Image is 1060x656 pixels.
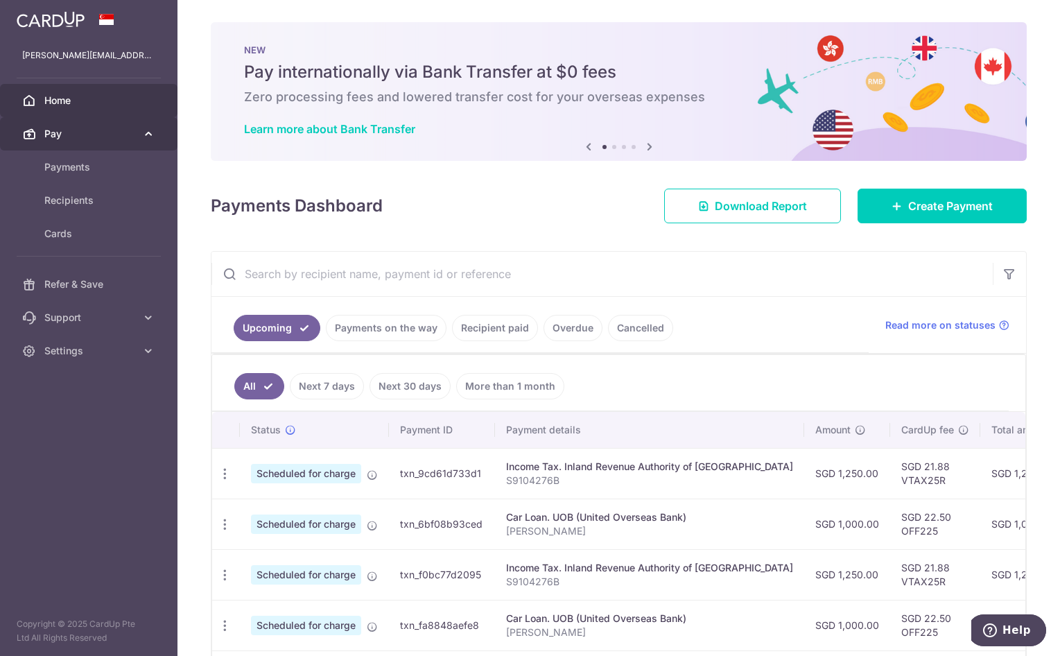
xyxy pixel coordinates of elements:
[804,448,890,499] td: SGD 1,250.00
[211,193,383,218] h4: Payments Dashboard
[44,227,136,241] span: Cards
[251,423,281,437] span: Status
[389,549,495,600] td: txn_f0bc77d2095
[715,198,807,214] span: Download Report
[901,423,954,437] span: CardUp fee
[44,311,136,325] span: Support
[804,499,890,549] td: SGD 1,000.00
[456,373,564,399] a: More than 1 month
[251,616,361,635] span: Scheduled for charge
[664,189,841,223] a: Download Report
[251,565,361,585] span: Scheduled for charge
[244,89,993,105] h6: Zero processing fees and lowered transfer cost for your overseas expenses
[44,127,136,141] span: Pay
[506,612,793,625] div: Car Loan. UOB (United Overseas Bank)
[815,423,851,437] span: Amount
[44,344,136,358] span: Settings
[211,22,1027,161] img: Bank transfer banner
[890,499,980,549] td: SGD 22.50 OFF225
[31,10,60,22] span: Help
[506,561,793,575] div: Income Tax. Inland Revenue Authority of [GEOGRAPHIC_DATA]
[326,315,446,341] a: Payments on the way
[44,94,136,107] span: Home
[370,373,451,399] a: Next 30 days
[44,160,136,174] span: Payments
[389,600,495,650] td: txn_fa8848aefe8
[17,11,85,28] img: CardUp
[858,189,1027,223] a: Create Payment
[506,510,793,524] div: Car Loan. UOB (United Overseas Bank)
[251,515,361,534] span: Scheduled for charge
[804,600,890,650] td: SGD 1,000.00
[608,315,673,341] a: Cancelled
[22,49,155,62] p: [PERSON_NAME][EMAIL_ADDRESS][PERSON_NAME][DOMAIN_NAME]
[890,600,980,650] td: SGD 22.50 OFF225
[452,315,538,341] a: Recipient paid
[389,448,495,499] td: txn_9cd61d733d1
[506,460,793,474] div: Income Tax. Inland Revenue Authority of [GEOGRAPHIC_DATA]
[495,412,804,448] th: Payment details
[234,315,320,341] a: Upcoming
[251,464,361,483] span: Scheduled for charge
[804,549,890,600] td: SGD 1,250.00
[908,198,993,214] span: Create Payment
[890,549,980,600] td: SGD 21.88 VTAX25R
[890,448,980,499] td: SGD 21.88 VTAX25R
[971,614,1046,649] iframe: Opens a widget where you can find more information
[244,122,415,136] a: Learn more about Bank Transfer
[44,277,136,291] span: Refer & Save
[544,315,602,341] a: Overdue
[506,474,793,487] p: S9104276B
[389,412,495,448] th: Payment ID
[244,44,993,55] p: NEW
[885,318,996,332] span: Read more on statuses
[506,524,793,538] p: [PERSON_NAME]
[290,373,364,399] a: Next 7 days
[885,318,1009,332] a: Read more on statuses
[506,625,793,639] p: [PERSON_NAME]
[506,575,793,589] p: S9104276B
[44,193,136,207] span: Recipients
[244,61,993,83] h5: Pay internationally via Bank Transfer at $0 fees
[234,373,284,399] a: All
[211,252,993,296] input: Search by recipient name, payment id or reference
[991,423,1037,437] span: Total amt.
[389,499,495,549] td: txn_6bf08b93ced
